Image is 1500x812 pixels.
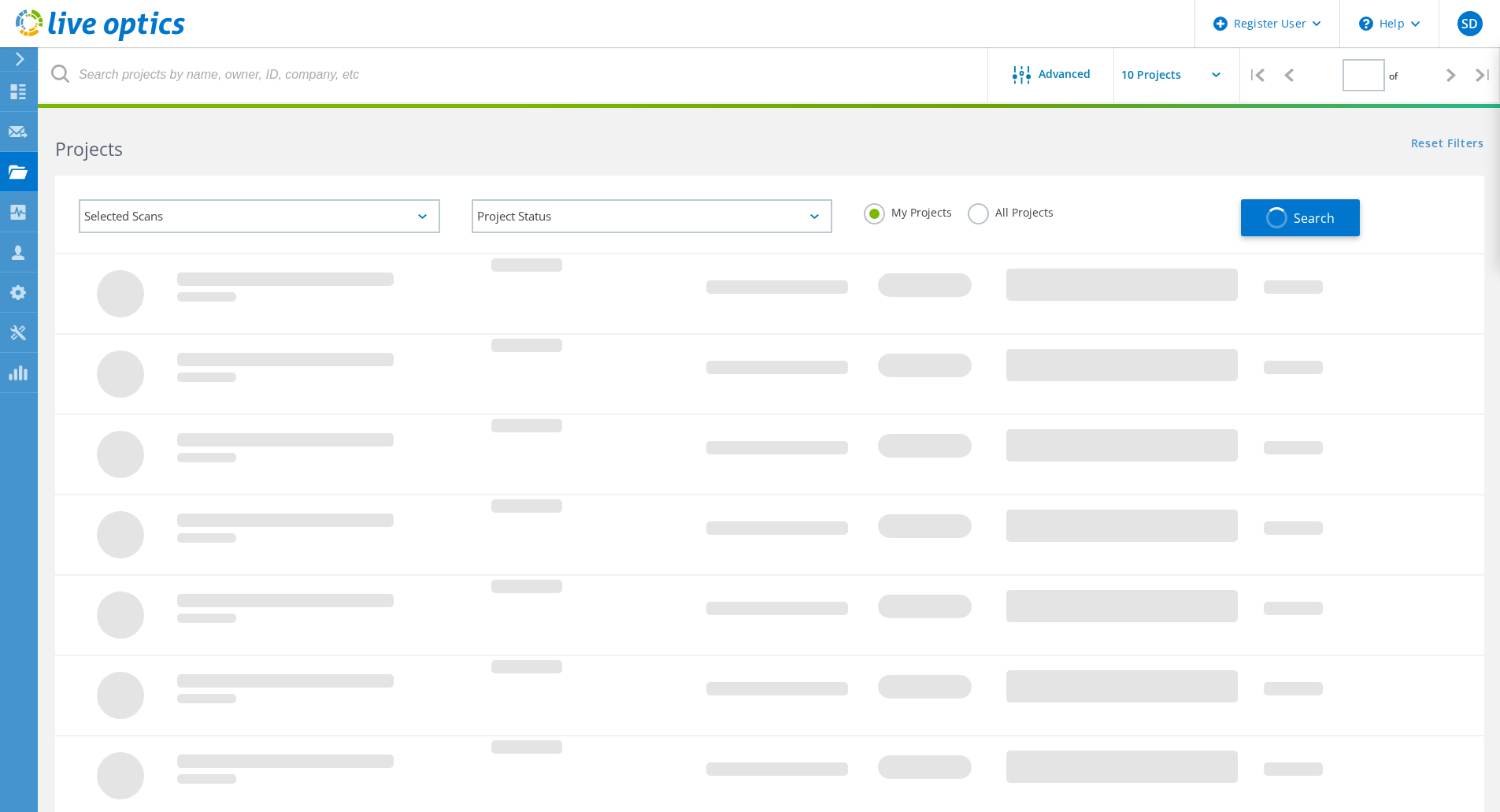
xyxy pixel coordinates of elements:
[1039,69,1091,80] span: Advanced
[1240,47,1272,103] div: |
[1241,199,1360,236] button: Search
[472,199,833,233] div: Project Status
[1411,138,1484,151] a: Reset Filters
[55,136,123,161] b: Projects
[1461,17,1478,30] span: SD
[1389,69,1398,83] span: of
[968,203,1054,218] label: All Projects
[1468,47,1500,103] div: |
[39,47,989,102] input: Search projects by name, owner, ID, company, etc
[79,199,440,233] div: Selected Scans
[1294,209,1335,227] span: Search
[16,33,185,44] a: Live Optics Dashboard
[1359,17,1373,31] svg: \n
[864,203,952,218] label: My Projects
